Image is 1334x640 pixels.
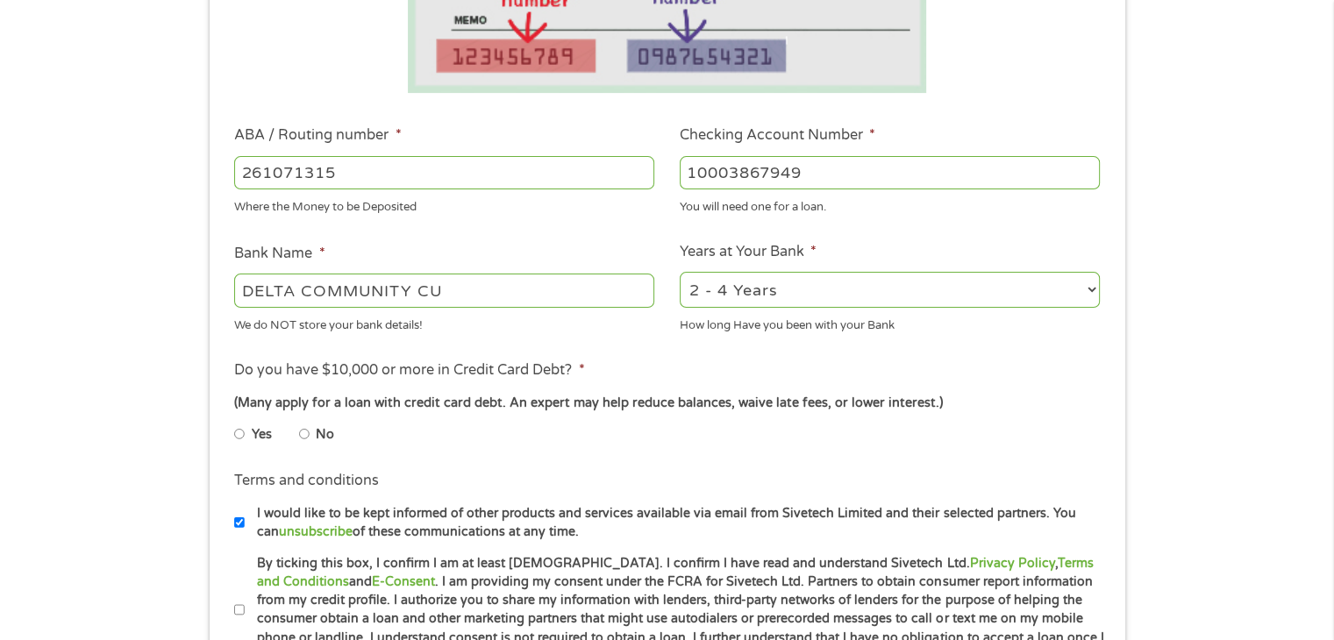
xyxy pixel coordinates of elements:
a: Terms and Conditions [257,556,1093,589]
div: How long Have you been with your Bank [680,310,1100,334]
label: No [316,425,334,444]
label: Checking Account Number [680,126,875,145]
label: I would like to be kept informed of other products and services available via email from Sivetech... [245,504,1105,542]
div: Where the Money to be Deposited [234,193,654,217]
input: 263177916 [234,156,654,189]
label: ABA / Routing number [234,126,401,145]
input: 345634636 [680,156,1100,189]
label: Bank Name [234,245,325,263]
a: E-Consent [372,574,435,589]
label: Terms and conditions [234,472,379,490]
label: Yes [252,425,272,444]
a: unsubscribe [279,524,353,539]
a: Privacy Policy [969,556,1054,571]
div: We do NOT store your bank details! [234,310,654,334]
label: Years at Your Bank [680,243,817,261]
div: (Many apply for a loan with credit card debt. An expert may help reduce balances, waive late fees... [234,394,1099,413]
label: Do you have $10,000 or more in Credit Card Debt? [234,361,584,380]
div: You will need one for a loan. [680,193,1100,217]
